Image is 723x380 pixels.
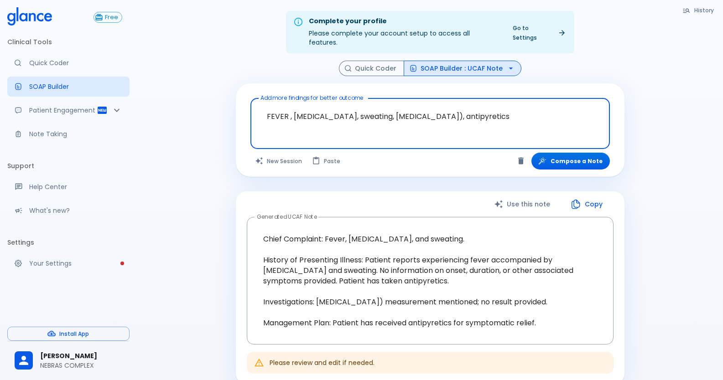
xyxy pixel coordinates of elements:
li: Support [7,155,130,177]
button: Paste from clipboard [307,153,346,169]
div: Please complete your account setup to access all features. [309,14,500,51]
button: Free [94,12,122,23]
button: Quick Coder [339,61,404,77]
li: Settings [7,231,130,253]
button: Clear [514,154,528,168]
a: Moramiz: Find ICD10AM codes instantly [7,53,130,73]
button: Clears all inputs and results. [250,153,307,169]
p: Help Center [29,182,122,191]
textarea: Chief Complaint: Fever, [MEDICAL_DATA], and sweating. History of Presenting Illness: Patient repo... [253,225,607,337]
button: Install App [7,327,130,341]
button: History [678,4,719,17]
span: Free [101,14,122,21]
textarea: FEVER , [MEDICAL_DATA], sweating, [MEDICAL_DATA]), antipyretics [257,102,603,131]
p: Your Settings [29,259,122,268]
a: Click to view or change your subscription [94,12,130,23]
span: [PERSON_NAME] [40,351,122,361]
p: Quick Coder [29,58,122,67]
div: Recent updates and feature releases [7,200,130,221]
p: NEBRAS COMPLEX [40,361,122,370]
li: Clinical Tools [7,31,130,53]
a: Please complete account setup [7,253,130,273]
button: Copy [561,195,614,214]
button: Compose a Note [531,153,610,169]
a: Go to Settings [507,21,571,44]
div: Please review and edit if needed. [270,354,375,371]
div: [PERSON_NAME]NEBRAS COMPLEX [7,345,130,376]
a: Get help from our support team [7,177,130,197]
button: SOAP Builder : UCAF Note [404,61,521,77]
button: Use this note [485,195,561,214]
div: Complete your profile [309,16,500,26]
p: Patient Engagement [29,106,97,115]
a: Docugen: Compose a clinical documentation in seconds [7,77,130,97]
p: Note Taking [29,129,122,139]
p: What's new? [29,206,122,215]
p: SOAP Builder [29,82,122,91]
a: Advanced note-taking [7,124,130,144]
div: Patient Reports & Referrals [7,100,130,120]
